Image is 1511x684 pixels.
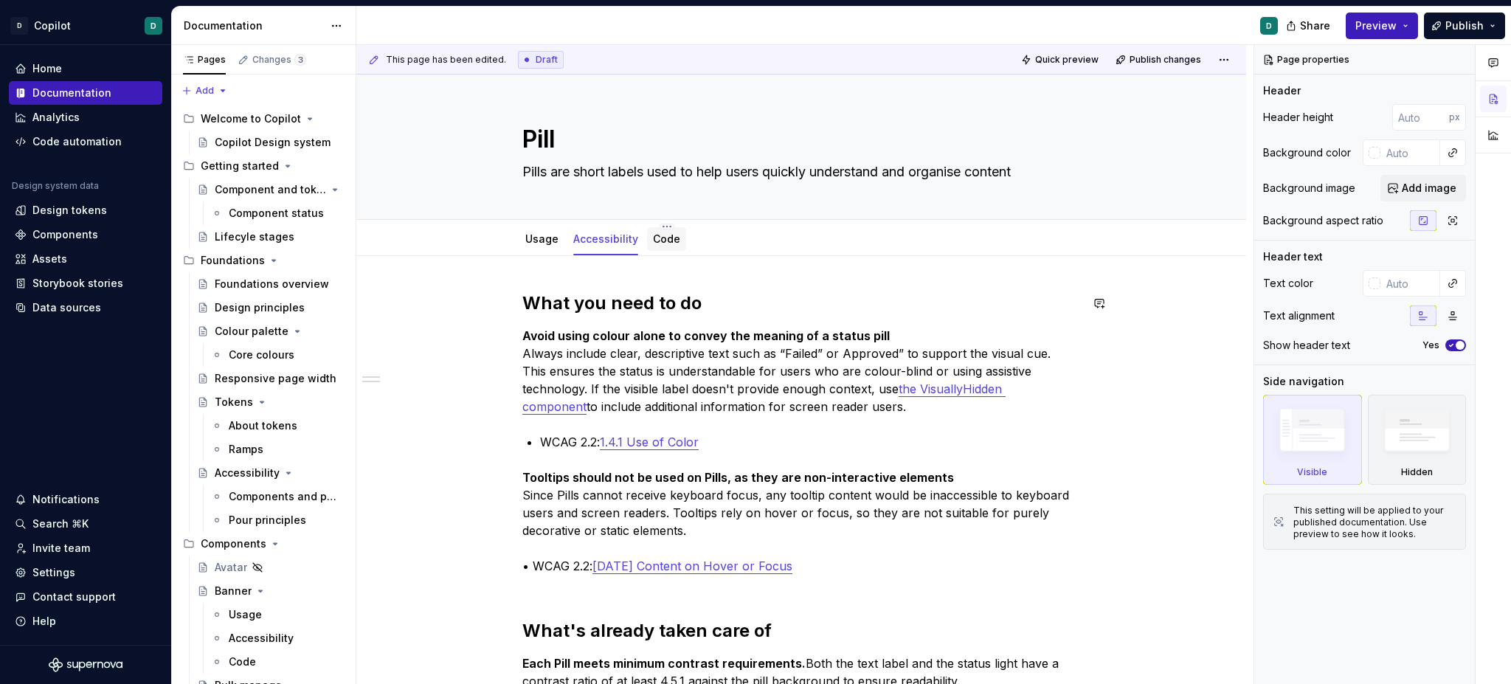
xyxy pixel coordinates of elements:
p: Always include clear, descriptive text such as “Failed” or Approved” to support the visual cue. T... [522,327,1080,415]
a: Analytics [9,106,162,129]
a: Tokens [191,390,350,414]
a: Pour principles [205,508,350,532]
div: This setting will be applied to your published documentation. Use preview to see how it looks. [1293,505,1456,540]
div: Pages [183,54,226,66]
a: Settings [9,561,162,584]
button: Help [9,609,162,633]
a: Ramps [205,438,350,461]
a: Data sources [9,296,162,319]
div: Foundations [177,249,350,272]
a: Code [653,232,680,245]
p: WCAG 2.2: [540,433,1080,451]
strong: Each Pill meets minimum contrast requirements. [522,656,806,671]
div: Show header text [1263,338,1350,353]
button: Share [1279,13,1340,39]
div: Search ⌘K [32,517,89,531]
a: [DATE] Content on Hover or Focus [592,559,792,573]
button: Notifications [9,488,162,511]
div: Background color [1263,145,1351,160]
span: This page has been edited. [386,54,506,66]
a: Copilot Design system [191,131,350,154]
div: Hidden [1368,395,1467,485]
div: Copilot Design system [215,135,331,150]
p: px [1449,111,1460,123]
a: Accessibility [191,461,350,485]
div: Components [32,227,98,242]
div: Design principles [215,300,305,315]
div: Colour palette [215,324,288,339]
button: Search ⌘K [9,512,162,536]
span: Draft [536,54,558,66]
h2: What you need to do [522,291,1080,315]
p: Since Pills cannot receive keyboard focus, any tooltip content would be inaccessible to keyboard ... [522,469,1080,593]
div: Accessibility [229,631,294,646]
div: Header height [1263,110,1333,125]
div: Component and token lifecycle [215,182,326,197]
div: Notifications [32,492,100,507]
a: Storybook stories [9,272,162,295]
div: Pour principles [229,513,306,528]
button: Contact support [9,585,162,609]
a: Accessibility [205,626,350,650]
strong: What's already taken care of [522,620,772,641]
a: Code automation [9,130,162,153]
div: Header text [1263,249,1323,264]
a: Documentation [9,81,162,105]
div: Welcome to Copilot [201,111,301,126]
div: Components [201,536,266,551]
div: Documentation [184,18,323,33]
div: Copilot [34,18,71,33]
div: Text color [1263,276,1313,291]
div: Code [229,654,256,669]
div: Components [177,532,350,556]
div: Getting started [201,159,279,173]
a: Component status [205,201,350,225]
div: Analytics [32,110,80,125]
textarea: Pills are short labels used to help users quickly understand and organise content [519,160,1077,184]
a: Accessibility [573,232,638,245]
a: Responsive page width [191,367,350,390]
div: Background aspect ratio [1263,213,1383,228]
strong: Tooltips should not be used on Pills, as they are non-interactive elements [522,470,954,485]
a: Lifecyle stages [191,225,350,249]
button: Add [177,80,232,101]
div: Help [32,614,56,629]
button: DCopilotD [3,10,168,41]
div: Storybook stories [32,276,123,291]
div: Responsive page width [215,371,336,386]
a: 1.4.1 Use of Color [600,435,699,449]
div: Visible [1297,466,1327,478]
div: D [151,20,156,32]
a: Invite team [9,536,162,560]
span: Add [196,85,214,97]
button: Quick preview [1017,49,1105,70]
div: Design tokens [32,203,107,218]
span: Quick preview [1035,54,1099,66]
div: Foundations [201,253,265,268]
div: Usage [229,607,262,622]
div: Changes [252,54,306,66]
div: Tokens [215,395,253,410]
input: Auto [1392,104,1449,131]
a: Usage [205,603,350,626]
div: Accessibility [567,223,644,254]
div: Usage [519,223,564,254]
div: Home [32,61,62,76]
div: Code automation [32,134,122,149]
div: Components and patterns [229,489,341,504]
div: Design system data [12,180,99,192]
div: Foundations overview [215,277,329,291]
div: Settings [32,565,75,580]
a: About tokens [205,414,350,438]
svg: Supernova Logo [49,657,122,672]
span: Preview [1355,18,1397,33]
button: Publish [1424,13,1505,39]
span: 3 [294,54,306,66]
a: Home [9,57,162,80]
input: Auto [1380,139,1440,166]
textarea: Pill [519,122,1077,157]
div: Invite team [32,541,90,556]
span: Share [1300,18,1330,33]
a: Colour palette [191,319,350,343]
